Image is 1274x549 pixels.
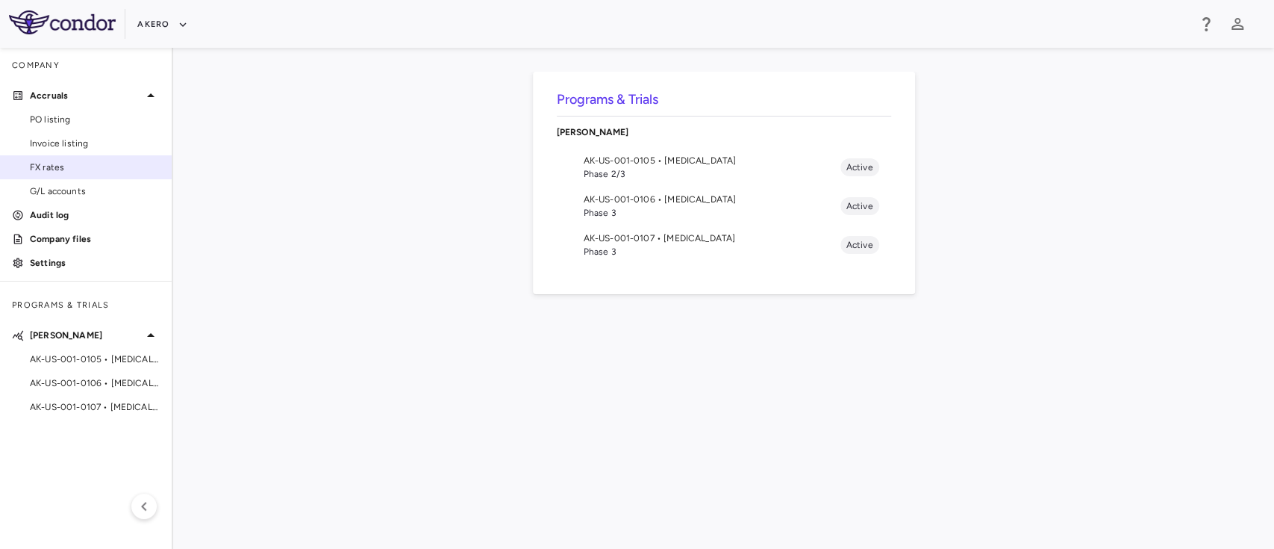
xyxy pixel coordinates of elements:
[30,232,160,246] p: Company files
[30,89,142,102] p: Accruals
[557,90,891,110] h6: Programs & Trials
[137,13,187,37] button: Akero
[840,161,879,174] span: Active
[9,10,116,34] img: logo-full-SnFGN8VE.png
[584,245,840,258] span: Phase 3
[557,117,891,148] div: [PERSON_NAME]
[584,193,840,206] span: AK-US-001-0106 • [MEDICAL_DATA]
[30,353,160,366] span: AK-US-001-0105 • [MEDICAL_DATA]
[30,184,160,198] span: G/L accounts
[30,137,160,150] span: Invoice listing
[557,187,891,226] li: AK-US-001-0106 • [MEDICAL_DATA]Phase 3Active
[30,376,160,390] span: AK-US-001-0106 • [MEDICAL_DATA]
[30,113,160,126] span: PO listing
[30,329,142,342] p: [PERSON_NAME]
[557,125,891,139] p: [PERSON_NAME]
[557,148,891,187] li: AK-US-001-0105 • [MEDICAL_DATA]Phase 2/3Active
[840,238,879,252] span: Active
[30,400,160,414] span: AK-US-001-0107 • [MEDICAL_DATA]
[584,206,840,220] span: Phase 3
[584,232,840,245] span: AK-US-001-0107 • [MEDICAL_DATA]
[30,161,160,174] span: FX rates
[584,154,840,167] span: AK-US-001-0105 • [MEDICAL_DATA]
[557,226,891,264] li: AK-US-001-0107 • [MEDICAL_DATA]Phase 3Active
[30,256,160,270] p: Settings
[30,208,160,222] p: Audit log
[840,199,879,213] span: Active
[584,167,840,181] span: Phase 2/3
